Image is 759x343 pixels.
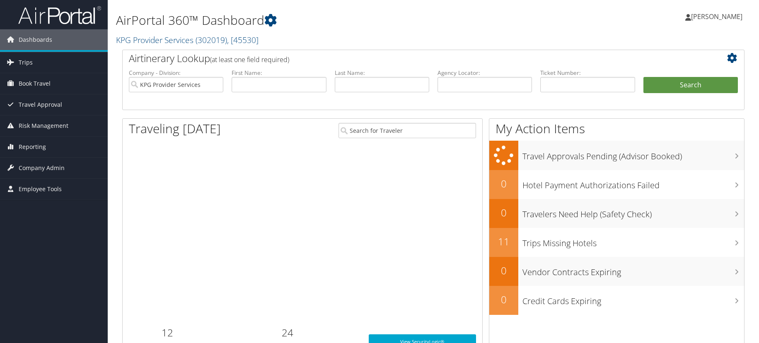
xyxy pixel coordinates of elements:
[489,286,744,315] a: 0Credit Cards Expiring
[196,34,227,46] span: ( 302019 )
[19,94,62,115] span: Travel Approval
[522,291,744,307] h3: Credit Cards Expiring
[227,34,259,46] span: , [ 45530 ]
[522,146,744,162] h3: Travel Approvals Pending (Advisor Booked)
[116,34,259,46] a: KPG Provider Services
[489,199,744,228] a: 0Travelers Need Help (Safety Check)
[522,204,744,220] h3: Travelers Need Help (Safety Check)
[489,170,744,199] a: 0Hotel Payment Authorizations Failed
[129,69,223,77] label: Company - Division:
[129,51,686,65] h2: Airtinerary Lookup
[438,69,532,77] label: Agency Locator:
[19,52,33,73] span: Trips
[489,206,518,220] h2: 0
[489,177,518,191] h2: 0
[522,262,744,278] h3: Vendor Contracts Expiring
[116,12,539,29] h1: AirPortal 360™ Dashboard
[489,293,518,307] h2: 0
[19,73,51,94] span: Book Travel
[643,77,738,94] button: Search
[335,69,429,77] label: Last Name:
[19,137,46,157] span: Reporting
[685,4,751,29] a: [PERSON_NAME]
[19,115,68,136] span: Risk Management
[19,158,65,178] span: Company Admin
[691,12,742,21] span: [PERSON_NAME]
[489,257,744,286] a: 0Vendor Contracts Expiring
[18,5,101,25] img: airportal-logo.png
[522,175,744,191] h3: Hotel Payment Authorizations Failed
[19,29,52,50] span: Dashboards
[489,141,744,170] a: Travel Approvals Pending (Advisor Booked)
[338,123,476,138] input: Search for Traveler
[522,233,744,249] h3: Trips Missing Hotels
[219,326,356,340] h2: 24
[489,120,744,137] h1: My Action Items
[210,55,289,64] span: (at least one field required)
[129,326,206,340] h2: 12
[129,120,221,137] h1: Traveling [DATE]
[489,235,518,249] h2: 11
[540,69,635,77] label: Ticket Number:
[232,69,326,77] label: First Name:
[489,228,744,257] a: 11Trips Missing Hotels
[489,264,518,278] h2: 0
[19,179,62,199] span: Employee Tools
